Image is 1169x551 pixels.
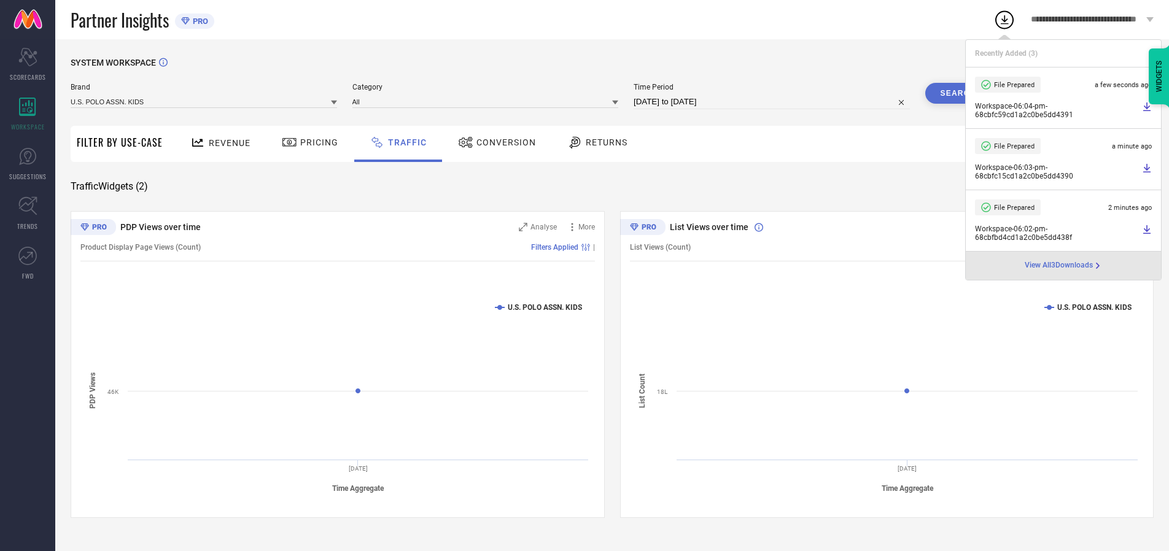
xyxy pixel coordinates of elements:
a: Download [1142,163,1152,180]
input: Select time period [634,94,910,109]
span: Returns [586,137,627,147]
span: Workspace - 06:03-pm - 68cbfc15cd1a2c0be5dd4390 [975,163,1139,180]
span: Traffic [388,137,427,147]
span: a minute ago [1112,142,1152,150]
a: Download [1142,225,1152,242]
span: SCORECARDS [10,72,46,82]
span: Filter By Use-Case [77,135,163,150]
div: Open download list [993,9,1016,31]
a: Download [1142,102,1152,119]
tspan: Time Aggregate [332,484,384,493]
span: Brand [71,83,337,91]
span: Product Display Page Views (Count) [80,243,201,252]
text: [DATE] [898,465,917,472]
div: Premium [71,219,116,237]
div: Open download page [1025,261,1103,271]
span: Analyse [530,223,557,231]
text: U.S. POLO ASSN. KIDS [508,303,582,312]
span: PDP Views over time [120,222,201,232]
span: File Prepared [994,204,1035,212]
span: View All 3 Downloads [1025,261,1093,271]
tspan: Time Aggregate [881,484,933,493]
span: More [578,223,595,231]
span: Conversion [476,137,536,147]
span: List Views over time [670,222,748,232]
span: Traffic Widgets ( 2 ) [71,180,148,193]
text: 18L [657,388,668,395]
span: SUGGESTIONS [9,172,47,181]
span: PRO [190,17,208,26]
span: File Prepared [994,81,1035,89]
span: FWD [22,271,34,280]
span: TRENDS [17,222,38,231]
span: Workspace - 06:04-pm - 68cbfc59cd1a2c0be5dd4391 [975,102,1139,119]
span: Category [352,83,619,91]
span: List Views (Count) [630,243,691,252]
div: Premium [620,219,666,237]
span: Recently Added ( 3 ) [975,49,1038,58]
button: Search [925,83,992,104]
span: Partner Insights [71,7,169,33]
svg: Zoom [519,223,527,231]
span: Time Period [634,83,910,91]
span: Pricing [300,137,338,147]
tspan: List Count [638,374,647,408]
span: 2 minutes ago [1108,204,1152,212]
span: File Prepared [994,142,1035,150]
span: Workspace - 06:02-pm - 68cbfbd4cd1a2c0be5dd438f [975,225,1139,242]
span: | [593,243,595,252]
span: Revenue [209,138,251,148]
text: 46K [107,388,119,395]
tspan: PDP Views [88,372,97,409]
a: View All3Downloads [1025,261,1103,271]
text: [DATE] [349,465,368,472]
span: SYSTEM WORKSPACE [71,58,156,67]
span: WORKSPACE [11,122,45,131]
span: Filters Applied [531,243,578,252]
text: U.S. POLO ASSN. KIDS [1057,303,1132,312]
span: a few seconds ago [1095,81,1152,89]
